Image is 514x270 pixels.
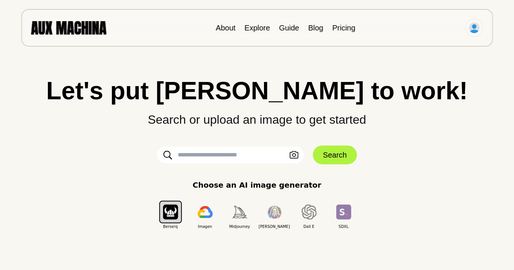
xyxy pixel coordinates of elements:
img: SDXL [336,205,351,219]
img: Imagen [198,206,213,218]
img: Leonardo [267,205,282,219]
button: Search [313,146,357,164]
img: Dall E [302,205,317,220]
img: Midjourney [232,206,247,218]
span: SDXL [326,224,361,229]
img: Berserq [163,205,178,219]
p: Search or upload an image to get started [15,103,499,129]
a: Blog [308,24,323,32]
p: Choose an AI image generator [193,179,322,191]
a: Explore [244,24,270,32]
a: About [216,24,235,32]
span: Berserq [153,224,188,229]
span: Midjourney [223,224,257,229]
h1: Let's put [PERSON_NAME] to work! [15,78,499,103]
a: Guide [279,24,299,32]
span: Dall E [292,224,326,229]
span: Imagen [188,224,223,229]
a: Pricing [332,24,355,32]
span: [PERSON_NAME] [257,224,292,229]
img: Avatar [468,22,480,33]
img: AUX MACHINA [31,21,106,34]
